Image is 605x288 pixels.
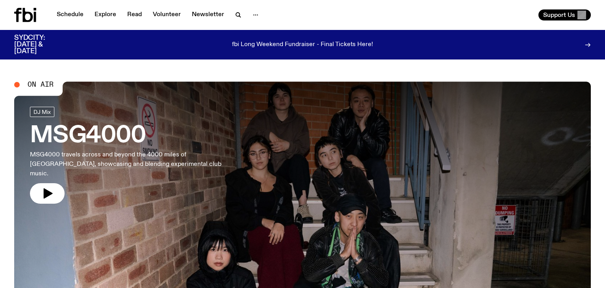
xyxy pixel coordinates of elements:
[28,81,54,88] span: On Air
[30,150,232,178] p: MSG4000 travels across and beyond the 4000 miles of [GEOGRAPHIC_DATA], showcasing and blending ex...
[90,9,121,20] a: Explore
[30,107,232,204] a: MSG4000MSG4000 travels across and beyond the 4000 miles of [GEOGRAPHIC_DATA], showcasing and blen...
[543,11,575,19] span: Support Us
[52,9,88,20] a: Schedule
[232,41,373,48] p: fbi Long Weekend Fundraiser - Final Tickets Here!
[30,125,232,147] h3: MSG4000
[148,9,186,20] a: Volunteer
[122,9,147,20] a: Read
[187,9,229,20] a: Newsletter
[14,35,65,55] h3: SYDCITY: [DATE] & [DATE]
[30,107,54,117] a: DJ Mix
[33,109,51,115] span: DJ Mix
[538,9,591,20] button: Support Us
